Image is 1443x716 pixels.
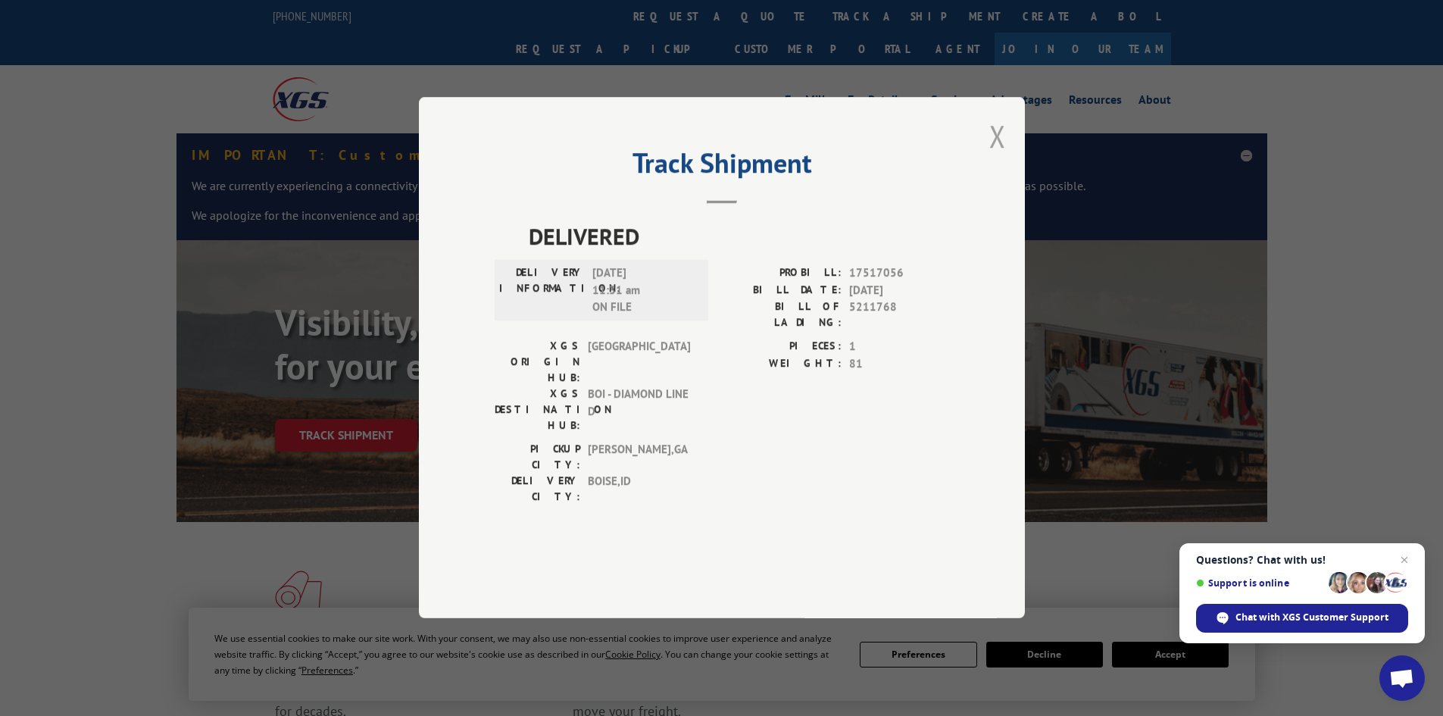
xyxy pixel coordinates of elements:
[529,220,949,254] span: DELIVERED
[588,386,690,434] span: BOI - DIAMOND LINE D
[1235,611,1388,624] span: Chat with XGS Customer Support
[588,339,690,386] span: [GEOGRAPHIC_DATA]
[588,474,690,505] span: BOISE , ID
[495,339,580,386] label: XGS ORIGIN HUB:
[849,355,949,373] span: 81
[495,152,949,181] h2: Track Shipment
[722,282,842,299] label: BILL DATE:
[849,265,949,283] span: 17517056
[588,442,690,474] span: [PERSON_NAME] , GA
[1196,554,1408,566] span: Questions? Chat with us!
[722,355,842,373] label: WEIGHT:
[495,442,580,474] label: PICKUP CITY:
[592,265,695,317] span: [DATE] 11:31 am ON FILE
[849,299,949,331] span: 5211768
[1196,577,1323,589] span: Support is online
[849,339,949,356] span: 1
[849,282,949,299] span: [DATE]
[989,116,1006,156] button: Close modal
[1379,655,1425,701] div: Open chat
[495,474,580,505] label: DELIVERY CITY:
[1196,604,1408,633] div: Chat with XGS Customer Support
[722,265,842,283] label: PROBILL:
[499,265,585,317] label: DELIVERY INFORMATION:
[495,386,580,434] label: XGS DESTINATION HUB:
[1395,551,1413,569] span: Close chat
[722,299,842,331] label: BILL OF LADING:
[722,339,842,356] label: PIECES:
